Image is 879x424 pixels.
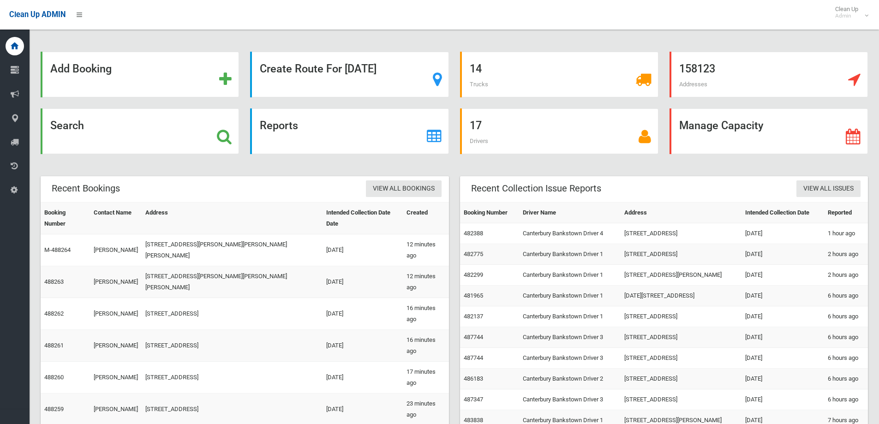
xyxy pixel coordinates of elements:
[621,286,741,306] td: [DATE][STREET_ADDRESS]
[44,278,64,285] a: 488263
[460,179,612,197] header: Recent Collection Issue Reports
[741,265,824,286] td: [DATE]
[796,180,861,197] a: View All Issues
[519,265,621,286] td: Canterbury Bankstown Driver 1
[90,203,142,234] th: Contact Name
[824,223,868,244] td: 1 hour ago
[41,52,239,97] a: Add Booking
[621,306,741,327] td: [STREET_ADDRESS]
[460,108,658,154] a: 17 Drivers
[679,81,707,88] span: Addresses
[670,52,868,97] a: 158123 Addresses
[621,389,741,410] td: [STREET_ADDRESS]
[621,348,741,369] td: [STREET_ADDRESS]
[741,348,824,369] td: [DATE]
[621,369,741,389] td: [STREET_ADDRESS]
[621,223,741,244] td: [STREET_ADDRESS]
[741,369,824,389] td: [DATE]
[366,180,442,197] a: View All Bookings
[824,203,868,223] th: Reported
[621,327,741,348] td: [STREET_ADDRESS]
[670,108,868,154] a: Manage Capacity
[741,306,824,327] td: [DATE]
[464,230,483,237] a: 482388
[460,203,519,223] th: Booking Number
[621,244,741,265] td: [STREET_ADDRESS]
[142,266,323,298] td: [STREET_ADDRESS][PERSON_NAME][PERSON_NAME][PERSON_NAME]
[824,389,868,410] td: 6 hours ago
[323,203,403,234] th: Intended Collection Date Date
[824,244,868,265] td: 2 hours ago
[403,298,448,330] td: 16 minutes ago
[142,203,323,234] th: Address
[41,203,90,234] th: Booking Number
[464,292,483,299] a: 481965
[323,330,403,362] td: [DATE]
[519,203,621,223] th: Driver Name
[41,108,239,154] a: Search
[470,137,488,144] span: Drivers
[403,330,448,362] td: 16 minutes ago
[519,327,621,348] td: Canterbury Bankstown Driver 3
[464,334,483,340] a: 487744
[250,52,448,97] a: Create Route For [DATE]
[741,223,824,244] td: [DATE]
[9,10,66,19] span: Clean Up ADMIN
[519,286,621,306] td: Canterbury Bankstown Driver 1
[741,389,824,410] td: [DATE]
[464,313,483,320] a: 482137
[90,362,142,394] td: [PERSON_NAME]
[41,179,131,197] header: Recent Bookings
[470,62,482,75] strong: 14
[519,244,621,265] td: Canterbury Bankstown Driver 1
[519,369,621,389] td: Canterbury Bankstown Driver 2
[470,119,482,132] strong: 17
[464,354,483,361] a: 487744
[835,12,858,19] small: Admin
[403,234,448,266] td: 12 minutes ago
[519,348,621,369] td: Canterbury Bankstown Driver 3
[403,362,448,394] td: 17 minutes ago
[323,298,403,330] td: [DATE]
[50,62,112,75] strong: Add Booking
[460,52,658,97] a: 14 Trucks
[142,362,323,394] td: [STREET_ADDRESS]
[824,369,868,389] td: 6 hours ago
[260,62,377,75] strong: Create Route For [DATE]
[260,119,298,132] strong: Reports
[824,265,868,286] td: 2 hours ago
[90,266,142,298] td: [PERSON_NAME]
[824,286,868,306] td: 6 hours ago
[464,375,483,382] a: 486183
[323,234,403,266] td: [DATE]
[621,203,741,223] th: Address
[50,119,84,132] strong: Search
[824,348,868,369] td: 6 hours ago
[90,234,142,266] td: [PERSON_NAME]
[679,62,715,75] strong: 158123
[44,246,71,253] a: M-488264
[142,234,323,266] td: [STREET_ADDRESS][PERSON_NAME][PERSON_NAME][PERSON_NAME]
[323,362,403,394] td: [DATE]
[44,374,64,381] a: 488260
[464,396,483,403] a: 487347
[741,203,824,223] th: Intended Collection Date
[741,286,824,306] td: [DATE]
[824,306,868,327] td: 6 hours ago
[741,327,824,348] td: [DATE]
[44,406,64,412] a: 488259
[741,244,824,265] td: [DATE]
[90,298,142,330] td: [PERSON_NAME]
[90,330,142,362] td: [PERSON_NAME]
[470,81,488,88] span: Trucks
[403,203,448,234] th: Created
[323,266,403,298] td: [DATE]
[519,306,621,327] td: Canterbury Bankstown Driver 1
[464,417,483,424] a: 483838
[44,310,64,317] a: 488262
[519,223,621,244] td: Canterbury Bankstown Driver 4
[44,342,64,349] a: 488261
[250,108,448,154] a: Reports
[519,389,621,410] td: Canterbury Bankstown Driver 3
[142,298,323,330] td: [STREET_ADDRESS]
